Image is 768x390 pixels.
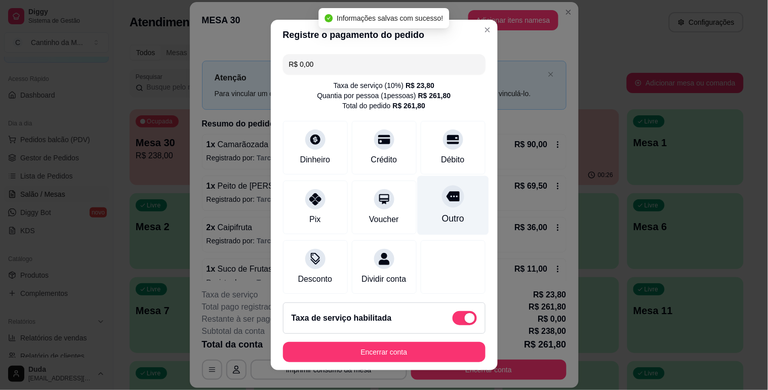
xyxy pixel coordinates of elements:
[309,213,320,226] div: Pix
[369,213,399,226] div: Voucher
[479,22,496,38] button: Close
[441,212,464,225] div: Outro
[371,154,397,166] div: Crédito
[271,20,498,50] header: Registre o pagamento do pedido
[343,101,426,111] div: Total do pedido
[300,154,331,166] div: Dinheiro
[325,14,333,22] span: check-circle
[289,54,479,74] input: Ex.: hambúrguer de cordeiro
[334,80,434,91] div: Taxa de serviço ( 10 %)
[441,154,464,166] div: Débito
[298,273,333,285] div: Desconto
[393,101,426,111] div: R$ 261,80
[283,342,486,362] button: Encerrar conta
[361,273,406,285] div: Dividir conta
[317,91,451,101] div: Quantia por pessoa ( 1 pessoas)
[406,80,434,91] div: R$ 23,80
[418,91,451,101] div: R$ 261,80
[337,14,443,22] span: Informações salvas com sucesso!
[292,312,392,324] h2: Taxa de serviço habilitada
